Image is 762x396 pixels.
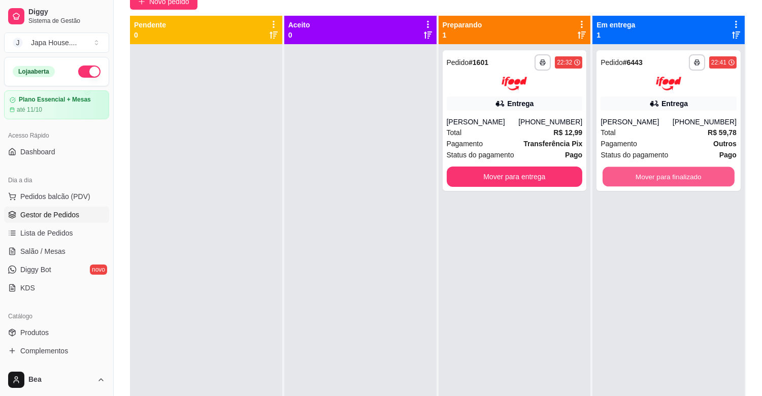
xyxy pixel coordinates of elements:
[656,77,681,90] img: ifood
[20,210,79,220] span: Gestor de Pedidos
[4,207,109,223] a: Gestor de Pedidos
[20,327,49,338] span: Produtos
[288,30,310,40] p: 0
[447,117,519,127] div: [PERSON_NAME]
[20,246,65,256] span: Salão / Mesas
[447,58,469,67] span: Pedido
[557,58,572,67] div: 22:32
[553,128,582,137] strong: R$ 12,99
[20,191,90,202] span: Pedidos balcão (PDV)
[4,144,109,160] a: Dashboard
[20,346,68,356] span: Complementos
[134,30,166,40] p: 0
[17,106,42,114] article: até 11/10
[4,368,109,392] button: Bea
[443,20,482,30] p: Preparando
[288,20,310,30] p: Aceito
[713,140,737,148] strong: Outros
[4,127,109,144] div: Acesso Rápido
[4,308,109,324] div: Catálogo
[28,8,105,17] span: Diggy
[661,98,688,109] div: Entrega
[601,58,623,67] span: Pedido
[447,167,583,187] button: Mover para entrega
[4,188,109,205] button: Pedidos balcão (PDV)
[597,20,635,30] p: Em entrega
[134,20,166,30] p: Pendente
[4,4,109,28] a: DiggySistema de Gestão
[447,127,462,138] span: Total
[502,77,527,90] img: ifood
[4,172,109,188] div: Dia a dia
[20,228,73,238] span: Lista de Pedidos
[673,117,737,127] div: [PHONE_NUMBER]
[4,324,109,341] a: Produtos
[443,30,482,40] p: 1
[20,283,35,293] span: KDS
[4,225,109,241] a: Lista de Pedidos
[13,38,23,48] span: J
[4,243,109,259] a: Salão / Mesas
[28,375,93,384] span: Bea
[28,17,105,25] span: Sistema de Gestão
[597,30,635,40] p: 1
[31,38,77,48] div: Japa House. ...
[719,151,737,159] strong: Pago
[523,140,582,148] strong: Transferência Pix
[13,66,55,77] div: Loja aberta
[20,147,55,157] span: Dashboard
[711,58,726,67] div: 22:41
[708,128,737,137] strong: R$ 59,78
[601,138,637,149] span: Pagamento
[447,138,483,149] span: Pagamento
[4,343,109,359] a: Complementos
[507,98,534,109] div: Entrega
[4,280,109,296] a: KDS
[4,32,109,53] button: Select a team
[469,58,488,67] strong: # 1601
[601,149,668,160] span: Status do pagamento
[4,90,109,119] a: Plano Essencial + Mesasaté 11/10
[20,265,51,275] span: Diggy Bot
[447,149,514,160] span: Status do pagamento
[19,96,91,104] article: Plano Essencial + Mesas
[601,117,673,127] div: [PERSON_NAME]
[518,117,582,127] div: [PHONE_NUMBER]
[4,261,109,278] a: Diggy Botnovo
[603,167,735,186] button: Mover para finalizado
[623,58,643,67] strong: # 6443
[601,127,616,138] span: Total
[78,65,101,78] button: Alterar Status
[565,151,582,159] strong: Pago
